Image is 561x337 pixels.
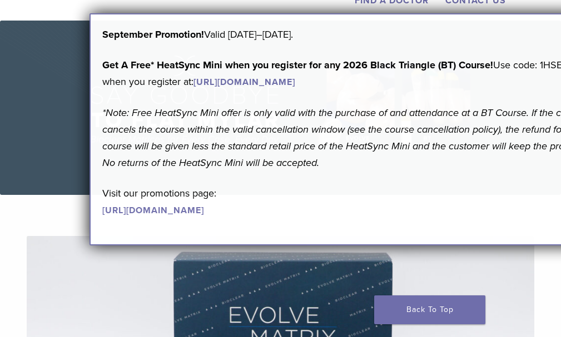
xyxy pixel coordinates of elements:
a: Back To Top [374,295,485,324]
strong: Get A Free* HeatSync Mini when you register for any 2026 Black Triangle (BT) Course! [102,59,493,71]
a: [URL][DOMAIN_NAME] [193,77,295,88]
a: [URL][DOMAIN_NAME] [102,205,204,216]
b: September Promotion! [102,28,204,41]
